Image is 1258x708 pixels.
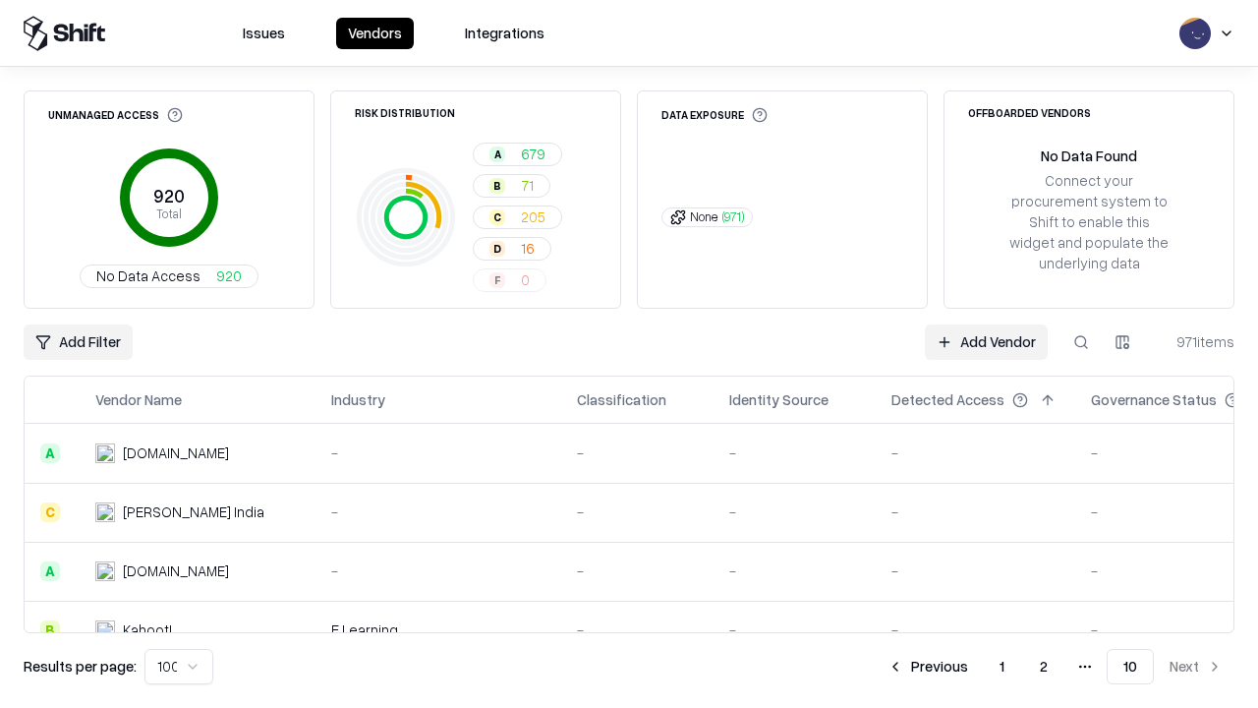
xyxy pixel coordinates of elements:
[891,442,1059,463] div: -
[153,185,185,206] tspan: 920
[521,238,535,259] span: 16
[80,265,258,288] button: No Data Access920
[331,619,545,640] div: E Learning
[1041,146,1137,166] div: No Data Found
[577,619,698,640] div: -
[489,209,505,225] div: C
[876,649,1234,684] nav: pagination
[123,619,172,640] div: Kahoot!
[968,107,1091,118] div: Offboarded Vendors
[331,442,545,463] div: -
[473,237,551,261] button: D16
[355,107,455,118] div: Risk Distribution
[577,389,666,410] div: Classification
[216,265,242,286] span: 920
[876,649,980,684] button: Previous
[123,501,264,522] div: [PERSON_NAME] India
[95,620,115,640] img: Kahoot!
[729,442,860,463] div: -
[577,501,698,522] div: -
[1007,170,1171,274] div: Connect your procurement system to Shift to enable this widget and populate the underlying data
[925,324,1048,360] a: Add Vendor
[729,389,829,410] div: Identity Source
[40,502,60,522] div: C
[96,265,200,286] span: No Data Access
[331,501,545,522] div: -
[521,175,534,196] span: 71
[95,389,182,410] div: Vendor Name
[891,389,1004,410] div: Detected Access
[984,649,1020,684] button: 1
[489,147,505,162] div: A
[336,18,414,49] button: Vendors
[729,501,860,522] div: -
[24,324,133,360] button: Add Filter
[577,442,698,463] div: -
[722,208,744,225] span: ( 971 )
[1091,389,1217,410] div: Governance Status
[95,502,115,522] img: Sikich India
[489,241,505,257] div: D
[24,656,137,677] p: Results per page:
[40,620,60,640] div: B
[123,442,229,463] div: [DOMAIN_NAME]
[729,560,860,581] div: -
[95,561,115,581] img: helloislands.mu
[1024,649,1063,684] button: 2
[1107,649,1154,684] button: 10
[48,107,183,123] div: Unmanaged Access
[95,443,115,463] img: autoisac.org
[156,206,182,221] tspan: Total
[40,443,60,463] div: A
[1156,331,1234,352] div: 971 items
[891,619,1059,640] div: -
[123,560,229,581] div: [DOMAIN_NAME]
[473,174,550,198] button: B71
[661,107,768,123] div: Data Exposure
[891,560,1059,581] div: -
[473,143,562,166] button: A679
[231,18,297,49] button: Issues
[577,560,698,581] div: -
[331,389,385,410] div: Industry
[40,561,60,581] div: A
[521,144,545,164] span: 679
[453,18,556,49] button: Integrations
[729,619,860,640] div: -
[521,206,545,227] span: 205
[661,207,753,227] button: None(971)
[473,206,562,229] button: C205
[331,560,545,581] div: -
[489,178,505,194] div: B
[891,501,1059,522] div: -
